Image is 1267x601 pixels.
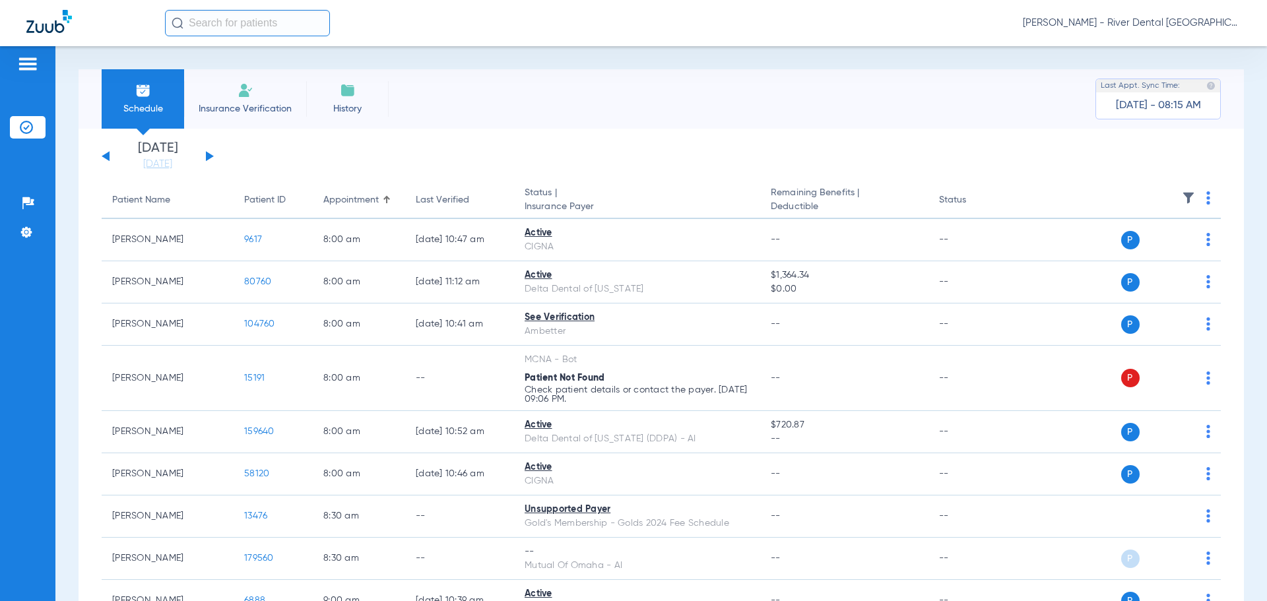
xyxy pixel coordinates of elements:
span: -- [771,373,781,383]
td: 8:00 AM [313,411,405,453]
span: -- [771,319,781,329]
span: P [1121,315,1140,334]
span: -- [771,511,781,521]
div: Ambetter [525,325,750,338]
span: Insurance Payer [525,200,750,214]
td: 8:00 AM [313,219,405,261]
span: P [1121,550,1140,568]
div: Unsupported Payer [525,503,750,517]
td: [PERSON_NAME] [102,261,234,303]
span: P [1121,231,1140,249]
td: 8:30 AM [313,495,405,538]
td: [DATE] 10:46 AM [405,453,514,495]
img: group-dot-blue.svg [1206,317,1210,331]
div: CIGNA [525,240,750,254]
td: -- [928,495,1018,538]
img: group-dot-blue.svg [1206,425,1210,438]
th: Status | [514,182,760,219]
td: 8:00 AM [313,453,405,495]
img: Zuub Logo [26,10,72,33]
img: filter.svg [1182,191,1195,205]
span: 80760 [244,277,271,286]
td: [PERSON_NAME] [102,303,234,346]
th: Remaining Benefits | [760,182,928,219]
div: -- [525,545,750,559]
span: 13476 [244,511,267,521]
td: [DATE] 11:12 AM [405,261,514,303]
div: MCNA - Bot [525,353,750,367]
span: 15191 [244,373,265,383]
span: 179560 [244,554,274,563]
span: Last Appt. Sync Time: [1101,79,1180,92]
span: -- [771,432,917,446]
td: 8:00 AM [313,346,405,411]
span: Patient Not Found [525,373,604,383]
span: $1,364.34 [771,269,917,282]
span: P [1121,465,1140,484]
div: CIGNA [525,474,750,488]
input: Search for patients [165,10,330,36]
span: [PERSON_NAME] - River Dental [GEOGRAPHIC_DATA] [1023,16,1241,30]
div: Patient Name [112,193,223,207]
span: History [316,102,379,115]
td: -- [928,453,1018,495]
img: group-dot-blue.svg [1206,509,1210,522]
div: Active [525,418,750,432]
div: Delta Dental of [US_STATE] [525,282,750,296]
td: -- [405,346,514,411]
span: 159640 [244,427,275,436]
li: [DATE] [118,142,197,171]
td: [PERSON_NAME] [102,453,234,495]
img: group-dot-blue.svg [1206,191,1210,205]
div: Mutual Of Omaha - AI [525,559,750,573]
img: group-dot-blue.svg [1206,467,1210,480]
td: [DATE] 10:41 AM [405,303,514,346]
div: Appointment [323,193,395,207]
iframe: Chat Widget [1201,538,1267,601]
img: hamburger-icon [17,56,38,72]
div: Patient ID [244,193,302,207]
span: 104760 [244,319,275,329]
td: [DATE] 10:52 AM [405,411,514,453]
span: 58120 [244,469,269,478]
span: [DATE] - 08:15 AM [1116,99,1201,112]
img: Schedule [135,82,151,98]
span: $720.87 [771,418,917,432]
td: [PERSON_NAME] [102,346,234,411]
td: -- [928,411,1018,453]
p: Check patient details or contact the payer. [DATE] 09:06 PM. [525,385,750,404]
div: Delta Dental of [US_STATE] (DDPA) - AI [525,432,750,446]
span: P [1121,273,1140,292]
td: [PERSON_NAME] [102,538,234,580]
td: -- [928,303,1018,346]
td: 8:00 AM [313,261,405,303]
td: -- [928,538,1018,580]
td: -- [928,261,1018,303]
span: Deductible [771,200,917,214]
div: Patient Name [112,193,170,207]
span: P [1121,423,1140,441]
div: Last Verified [416,193,504,207]
td: [DATE] 10:47 AM [405,219,514,261]
img: History [340,82,356,98]
span: -- [771,235,781,244]
div: Active [525,226,750,240]
td: -- [405,495,514,538]
div: Last Verified [416,193,469,207]
img: group-dot-blue.svg [1206,371,1210,385]
div: Patient ID [244,193,286,207]
img: Manual Insurance Verification [238,82,253,98]
th: Status [928,182,1018,219]
div: Active [525,587,750,601]
img: group-dot-blue.svg [1206,233,1210,246]
td: [PERSON_NAME] [102,495,234,538]
div: Gold's Membership - Golds 2024 Fee Schedule [525,517,750,530]
span: 9617 [244,235,262,244]
td: [PERSON_NAME] [102,219,234,261]
a: [DATE] [118,158,197,171]
img: group-dot-blue.svg [1206,275,1210,288]
span: P [1121,369,1140,387]
td: -- [405,538,514,580]
div: Active [525,269,750,282]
